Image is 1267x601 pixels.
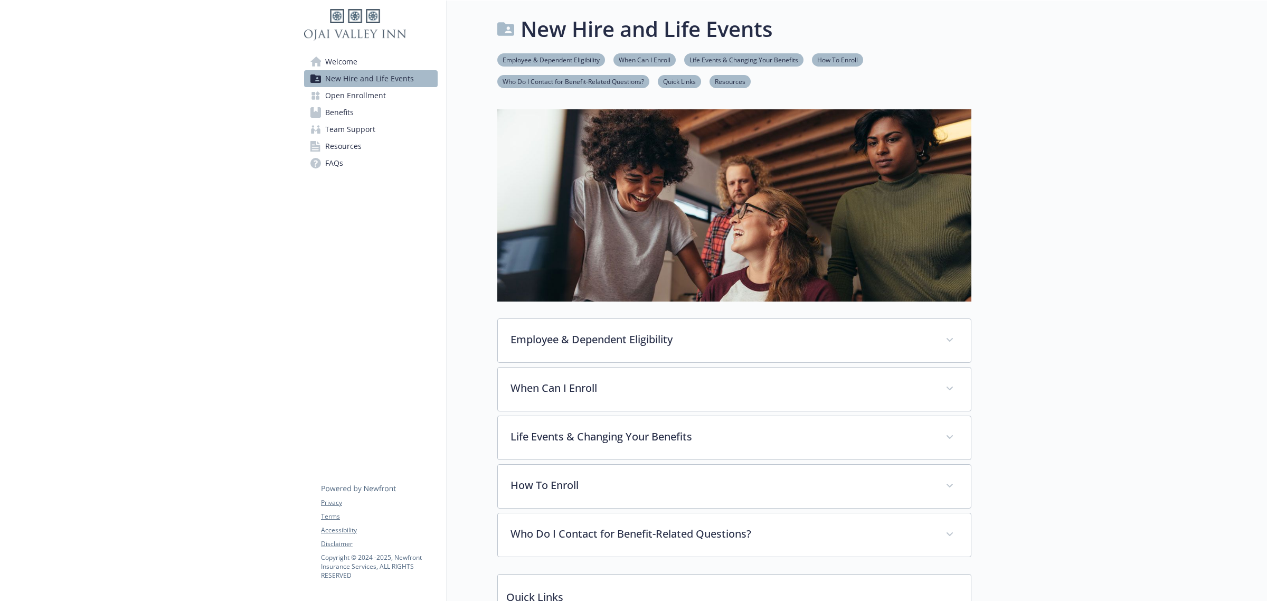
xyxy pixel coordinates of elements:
a: FAQs [304,155,438,172]
span: Welcome [325,53,357,70]
p: Life Events & Changing Your Benefits [510,429,933,445]
a: Employee & Dependent Eligibility [497,54,605,64]
img: new hire page banner [497,109,971,302]
a: Terms [321,512,437,521]
div: Employee & Dependent Eligibility [498,319,971,362]
span: Resources [325,138,362,155]
a: How To Enroll [812,54,863,64]
h1: New Hire and Life Events [521,13,772,45]
span: New Hire and Life Events [325,70,414,87]
p: How To Enroll [510,477,933,493]
a: Life Events & Changing Your Benefits [684,54,803,64]
div: How To Enroll [498,465,971,508]
a: Benefits [304,104,438,121]
a: Resources [304,138,438,155]
span: FAQs [325,155,343,172]
a: Disclaimer [321,539,437,549]
p: Employee & Dependent Eligibility [510,332,933,348]
p: Copyright © 2024 - 2025 , Newfront Insurance Services, ALL RIGHTS RESERVED [321,553,437,580]
a: Welcome [304,53,438,70]
a: New Hire and Life Events [304,70,438,87]
a: Open Enrollment [304,87,438,104]
div: Who Do I Contact for Benefit-Related Questions? [498,513,971,557]
a: Quick Links [658,76,701,86]
a: Resources [710,76,751,86]
a: Accessibility [321,525,437,535]
a: When Can I Enroll [613,54,676,64]
a: Team Support [304,121,438,138]
span: Benefits [325,104,354,121]
div: Life Events & Changing Your Benefits [498,416,971,459]
p: When Can I Enroll [510,380,933,396]
a: Who Do I Contact for Benefit-Related Questions? [497,76,649,86]
span: Open Enrollment [325,87,386,104]
a: Privacy [321,498,437,508]
p: Who Do I Contact for Benefit-Related Questions? [510,526,933,542]
div: When Can I Enroll [498,368,971,411]
span: Team Support [325,121,375,138]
